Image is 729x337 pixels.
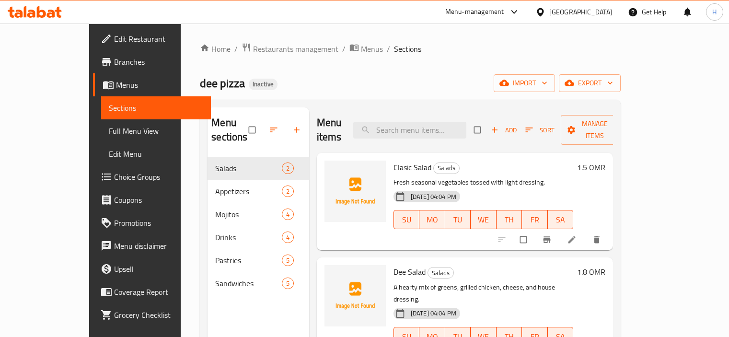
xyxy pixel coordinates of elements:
button: export [559,74,621,92]
input: search [353,122,466,139]
span: Sections [109,102,203,114]
span: 5 [282,256,293,265]
li: / [342,43,346,55]
span: TU [449,213,467,227]
button: import [494,74,555,92]
button: MO [419,210,445,229]
span: 2 [282,187,293,196]
button: WE [471,210,497,229]
div: items [282,186,294,197]
button: TU [445,210,471,229]
a: Upsell [93,257,211,280]
a: Sections [101,96,211,119]
a: Restaurants management [242,43,338,55]
span: Select all sections [243,121,263,139]
button: Sort [523,123,557,138]
span: Salads [215,163,281,174]
span: Coupons [114,194,203,206]
a: Coupons [93,188,211,211]
span: TH [500,213,519,227]
div: items [282,163,294,174]
span: Sort items [519,123,561,138]
h6: 1.8 OMR [577,265,605,279]
nav: Menu sections [208,153,309,299]
nav: breadcrumb [200,43,621,55]
button: delete [586,229,609,250]
span: Promotions [114,217,203,229]
span: [DATE] 04:04 PM [407,192,460,201]
span: 4 [282,233,293,242]
div: Salads2 [208,157,309,180]
a: Edit menu item [567,235,579,244]
span: Salads [434,163,459,174]
span: Add [491,125,517,136]
span: MO [423,213,441,227]
div: Salads [428,267,454,279]
a: Full Menu View [101,119,211,142]
a: Coverage Report [93,280,211,303]
div: Menu-management [445,6,504,18]
span: export [567,77,613,89]
span: Select section [468,121,488,139]
span: Edit Menu [109,148,203,160]
img: Dee Salad [324,265,386,326]
span: Manage items [568,118,621,142]
a: Edit Menu [101,142,211,165]
span: Edit Restaurant [114,33,203,45]
a: Branches [93,50,211,73]
span: Sort sections [263,119,286,140]
span: Sections [394,43,421,55]
span: Sort [525,125,555,136]
button: TH [497,210,522,229]
span: Mojitos [215,209,281,220]
div: items [282,278,294,289]
div: Pastries5 [208,249,309,272]
p: A hearty mix of greens, grilled chicken, cheese, and house dressing. [393,281,574,305]
span: Menus [361,43,383,55]
div: Mojitos4 [208,203,309,226]
span: Branches [114,56,203,68]
span: SU [398,213,416,227]
span: Menus [116,79,203,91]
a: Grocery Checklist [93,303,211,326]
div: Sandwiches5 [208,272,309,295]
span: 5 [282,279,293,288]
button: SA [548,210,574,229]
span: FR [526,213,544,227]
span: SA [552,213,570,227]
span: Add item [488,123,519,138]
li: / [387,43,390,55]
span: import [501,77,547,89]
span: dee pizza [200,72,245,94]
span: Pastries [215,255,281,266]
button: Manage items [561,115,629,145]
span: Salads [428,267,453,279]
span: Choice Groups [114,171,203,183]
li: / [234,43,238,55]
span: Restaurants management [253,43,338,55]
span: Select to update [514,231,534,249]
a: Promotions [93,211,211,234]
span: WE [474,213,493,227]
div: items [282,255,294,266]
span: [DATE] 04:04 PM [407,309,460,318]
span: Grocery Checklist [114,309,203,321]
span: Menu disclaimer [114,240,203,252]
button: FR [522,210,548,229]
a: Menus [93,73,211,96]
h2: Menu items [317,116,342,144]
span: Clasic Salad [393,160,431,174]
span: Sandwiches [215,278,281,289]
button: SU [393,210,419,229]
span: 2 [282,164,293,173]
span: Inactive [249,80,278,88]
span: Upsell [114,263,203,275]
div: Appetizers [215,186,281,197]
span: Full Menu View [109,125,203,137]
button: Add [488,123,519,138]
a: Edit Restaurant [93,27,211,50]
a: Home [200,43,231,55]
a: Menus [349,43,383,55]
